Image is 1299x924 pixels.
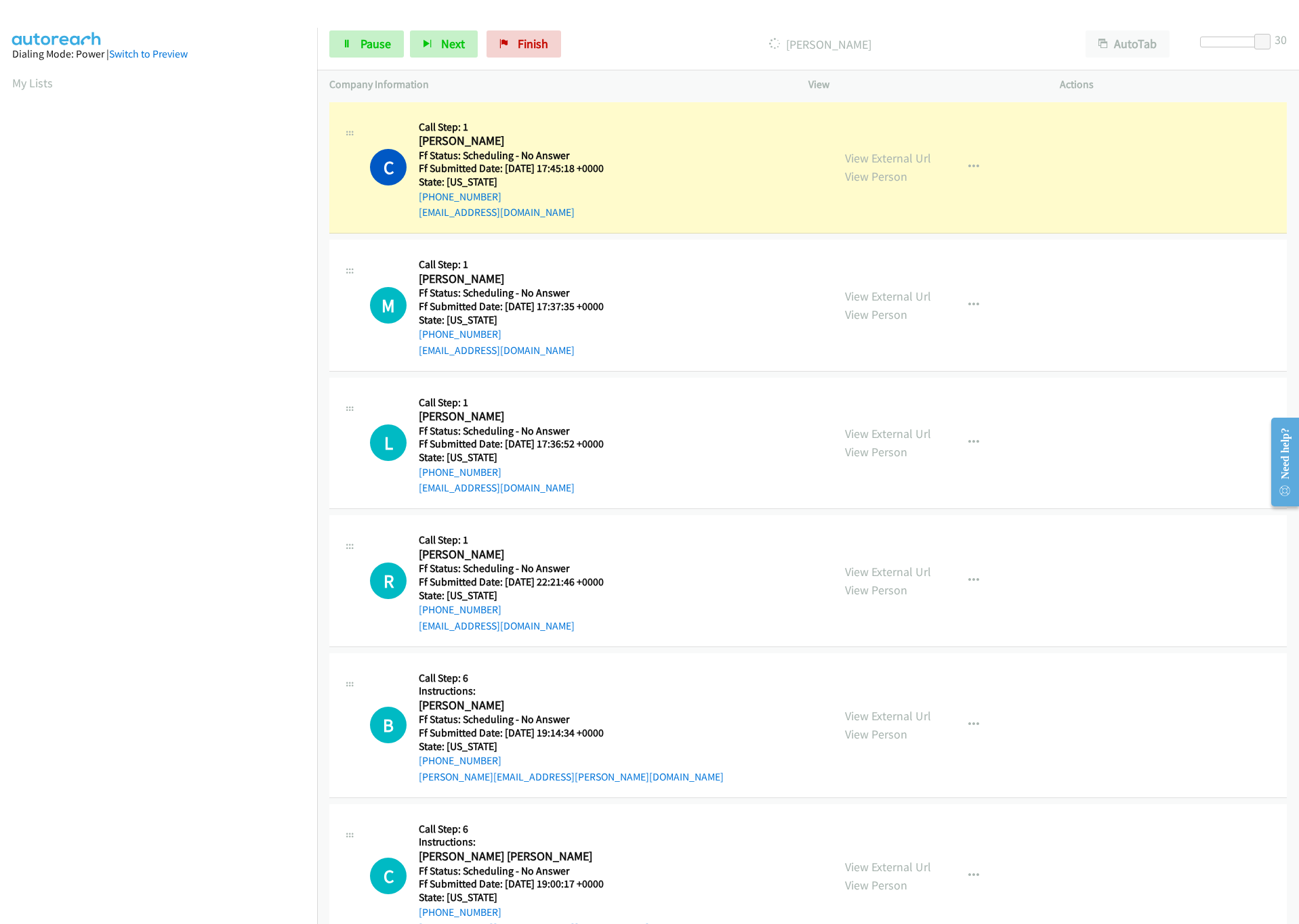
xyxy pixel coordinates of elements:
[419,149,621,162] h5: Ff Status: Scheduling - No Answer
[12,104,317,747] iframe: Dialpad
[419,344,575,357] a: [EMAIL_ADDRESS][DOMAIN_NAME]
[370,424,407,461] h1: L
[487,30,561,58] a: Finish
[419,258,621,271] h5: Call Step: 1
[419,328,501,340] a: [PHONE_NUMBER]
[419,396,621,410] h5: Call Step: 1
[1060,76,1287,93] p: Actions
[370,563,407,599] h1: R
[419,770,724,783] a: [PERSON_NAME][EMAIL_ADDRESS][PERSON_NAME][DOMAIN_NAME]
[419,175,621,189] h5: State: [US_STATE]
[845,582,907,598] a: View Person
[808,76,1035,93] p: View
[845,150,931,166] a: View External Url
[419,286,621,300] h5: Ff Status: Scheduling - No Answer
[845,564,931,579] a: View External Url
[370,858,407,894] div: The call is yet to be attempted
[329,76,784,93] p: Company Information
[1275,30,1287,49] div: 30
[419,190,501,203] a: [PHONE_NUMBER]
[419,864,649,878] h5: Ff Status: Scheduling - No Answer
[370,287,407,324] div: The call is yet to be attempted
[419,575,621,589] h5: Ff Submitted Date: [DATE] 22:21:46 +0000
[419,533,621,547] h5: Call Step: 1
[419,133,621,149] h2: [PERSON_NAME]
[370,563,407,599] div: The call is yet to be attempted
[329,30,404,58] a: Pause
[370,858,407,894] h1: C
[419,891,649,904] h5: State: [US_STATE]
[370,707,407,743] h1: B
[419,713,724,726] h5: Ff Status: Scheduling - No Answer
[419,822,649,836] h5: Call Step: 6
[419,603,501,616] a: [PHONE_NUMBER]
[579,35,1061,53] p: [PERSON_NAME]
[370,424,407,461] div: The call is yet to be attempted
[441,36,465,51] span: Next
[419,300,621,313] h5: Ff Submitted Date: [DATE] 17:37:35 +0000
[370,149,407,185] h1: C
[845,288,931,304] a: View External Url
[12,75,53,91] a: My Lists
[419,835,649,849] h5: Instructions:
[845,877,907,893] a: View Person
[419,437,621,451] h5: Ff Submitted Date: [DATE] 17:36:52 +0000
[419,120,621,134] h5: Call Step: 1
[845,444,907,460] a: View Person
[845,426,931,441] a: View External Url
[845,708,931,724] a: View External Url
[419,162,621,175] h5: Ff Submitted Date: [DATE] 17:45:18 +0000
[419,451,621,464] h5: State: [US_STATE]
[419,684,724,698] h5: Instructions:
[109,47,188,60] a: Switch to Preview
[419,481,575,494] a: [EMAIL_ADDRESS][DOMAIN_NAME]
[370,707,407,743] div: The call is yet to be attempted
[419,877,649,891] h5: Ff Submitted Date: [DATE] 19:00:17 +0000
[419,740,724,753] h5: State: [US_STATE]
[845,726,907,742] a: View Person
[419,409,621,424] h2: [PERSON_NAME]
[419,466,501,479] a: [PHONE_NUMBER]
[419,906,501,919] a: [PHONE_NUMBER]
[419,424,621,438] h5: Ff Status: Scheduling - No Answer
[419,562,621,575] h5: Ff Status: Scheduling - No Answer
[419,206,575,219] a: [EMAIL_ADDRESS][DOMAIN_NAME]
[419,619,575,632] a: [EMAIL_ADDRESS][DOMAIN_NAME]
[419,547,621,563] h2: [PERSON_NAME]
[410,30,478,58] button: Next
[845,169,907,184] a: View Person
[419,754,501,767] a: [PHONE_NUMBER]
[845,859,931,875] a: View External Url
[419,726,724,740] h5: Ff Submitted Date: [DATE] 19:14:34 +0000
[419,672,724,685] h5: Call Step: 6
[419,849,621,864] h2: [PERSON_NAME] [PERSON_NAME]
[419,313,621,327] h5: State: [US_STATE]
[360,36,391,51] span: Pause
[419,271,621,287] h2: [PERSON_NAME]
[419,698,621,713] h2: [PERSON_NAME]
[419,589,621,602] h5: State: [US_STATE]
[1086,30,1170,58] button: AutoTab
[1260,408,1299,516] iframe: Resource Center
[370,287,407,324] h1: M
[845,307,907,322] a: View Person
[12,46,305,62] div: Dialing Mode: Power |
[518,36,548,51] span: Finish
